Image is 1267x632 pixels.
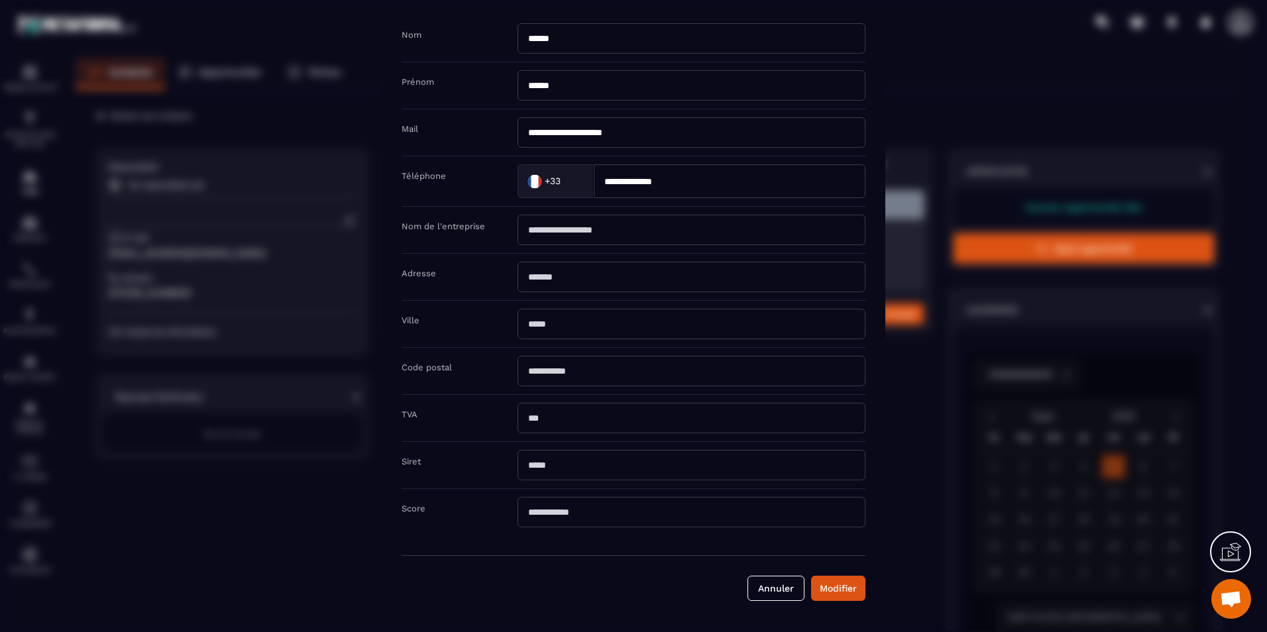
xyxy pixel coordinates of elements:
label: Adresse [402,268,436,278]
label: Nom [402,30,421,40]
label: TVA [402,409,417,419]
label: Prénom [402,77,434,87]
label: Mail [402,124,418,134]
button: Annuler [747,576,804,601]
label: Score [402,503,425,513]
input: Search for option [563,171,580,191]
a: Ouvrir le chat [1211,579,1251,619]
button: Modifier [811,576,865,601]
span: +33 [545,174,561,187]
label: Code postal [402,362,452,372]
img: Country Flag [522,168,548,194]
label: Siret [402,456,421,466]
label: Nom de l'entreprise [402,221,485,231]
div: Search for option [518,164,594,198]
label: Téléphone [402,171,446,181]
label: Ville [402,315,419,325]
